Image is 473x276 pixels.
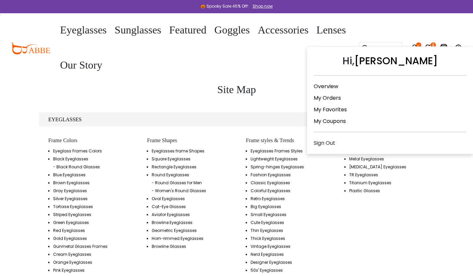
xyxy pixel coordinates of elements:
[251,220,284,225] a: Cute Eyeglasses
[53,220,89,225] a: Green Eyeglasses
[251,236,285,241] a: Thick Eyeglasses
[152,196,185,201] a: Oval Eyeglasses
[152,164,197,170] a: Rectangle Eyeglasses
[314,117,346,125] a: My Coupons
[251,251,284,257] a: Nerd Eyeglasses
[53,212,91,217] a: Striped Eyeglasses
[251,188,290,193] a: Colorful Eyeglasses
[246,137,336,146] h3: Frame styles & Trends
[53,236,87,241] a: Gold Eyeglasses
[316,24,346,36] span: Lenses
[169,24,206,36] span: Featured
[147,137,237,146] h3: Frame Shapes
[200,3,248,9] div: 🎃 Spooky Sale 45% Off!
[152,172,189,178] a: Round Eyeglasses
[152,188,206,193] a: - Women's Round Glasses
[152,244,186,249] a: Browline Glasses
[53,228,85,233] a: Red Eyeglasses
[53,251,91,257] a: Cream Eyeglasses
[53,188,87,193] a: Gray Eyeglasses
[251,156,298,162] a: Lightweight Eyeglasses
[152,204,186,209] a: Cat-Eye Glasses
[349,188,380,193] a: Plastic Glasses
[152,148,204,154] a: Eyeglasses frame Shapes
[152,156,191,162] a: Square Eyeglasses
[152,212,190,217] a: Aviator Eyeglasses
[355,54,438,68] a: [PERSON_NAME]
[53,204,93,209] a: Tortoise Eyeglasses
[251,228,283,233] a: Thin Eyeglasses
[11,42,50,54] img: abbeglasses.com
[39,83,434,96] h1: Site Map
[251,244,290,249] a: Vintage Eyeglasses
[314,53,466,76] div: Hi,
[425,45,433,53] a: 9
[251,204,281,209] a: Big Eyeglasses
[431,42,436,48] i: 9
[249,3,273,9] a: Shop now
[53,172,86,178] a: Blue Eyeglasses
[314,94,341,102] a: My Orders
[53,244,108,249] a: Gunmetal Glasses Frames
[349,164,406,170] a: [MEDICAL_DATA] Eyeglasses
[39,116,82,125] h2: Eyeglasses
[251,148,303,154] a: Eyeglasses Frames Styles
[251,259,292,265] a: Designer Eyeglasses
[349,156,384,162] a: Metal Eyeglasses
[53,156,88,162] a: Black Eyeglasses
[349,172,378,178] a: TR Eyeglasses
[251,267,283,273] a: 50s' Eyeglasses
[53,196,88,201] a: Silver Eyeglasses
[251,180,290,186] a: Classic Eyeglasses
[53,164,100,170] a: - Black Round Glasses
[53,180,90,186] a: Brown Eyeglasses
[251,172,291,178] a: Fashion Eyeglasses
[214,24,250,36] span: Goggles
[60,24,107,36] span: Eyeglasses
[115,24,161,36] span: Sunglasses
[48,137,138,146] h3: Frame Colors
[314,139,466,147] div: Sign Out
[152,236,203,241] a: Horn-rimmed Eyeglasses
[53,259,92,265] a: Orange Eyeglasses
[152,228,197,233] a: Geometric Eyeglasses
[251,212,286,217] a: Small Eyeglasses
[251,196,285,201] a: Retro Eyeglasses
[152,180,202,186] a: - Round Glasses for Men
[253,3,273,9] div: Shop now
[53,148,102,154] a: Eyeglass Frames Colors
[314,106,347,113] a: My Favorites
[53,267,85,273] a: Pink Eyeglasses
[60,59,102,71] span: Our Story
[258,24,308,36] span: Accessories
[152,220,193,225] a: Browline Eyeglasses
[251,164,304,170] a: Spring-hinges Eyeglasses
[314,83,338,90] a: Overview
[349,180,391,186] a: Titanium Eyeglasses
